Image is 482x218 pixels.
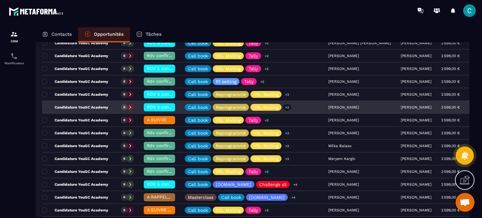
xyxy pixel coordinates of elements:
p: 0 [123,131,125,135]
span: RDV à conf. A RAPPELER [147,92,200,97]
p: 2 599,00 € [441,105,460,109]
p: Call book [188,208,208,212]
p: 2 599,00 € [441,169,460,174]
p: [PERSON_NAME] [401,157,431,161]
p: 2 599,00 € [441,144,460,148]
p: 0 [123,118,125,122]
p: Planificateur [2,61,27,65]
p: VSL Mailing [254,157,278,161]
p: VSL Mailing [216,169,241,174]
p: 0 [123,208,125,212]
p: 2 599,00 € [441,66,460,71]
p: 2 599,00 € [441,195,460,199]
p: 0 [123,92,125,97]
p: [PERSON_NAME] [401,169,431,174]
p: Opportunités [94,31,124,37]
span: Rdv confirmé ✅ [147,156,182,161]
p: Tally [249,208,258,212]
p: Call book [188,182,208,187]
p: 0 [123,66,125,71]
span: Rdv confirmé ✅ [147,53,182,58]
span: RDV à conf. A RAPPELER [147,104,200,109]
p: Call book [188,79,208,84]
p: Masterclass [188,195,213,199]
p: +4 [291,181,299,188]
p: 2 599,00 € [441,118,460,122]
img: formation [10,30,18,38]
p: Candidature YouGC Academy [42,105,108,110]
p: +2 [263,40,271,46]
p: 2 599,00 € [441,79,460,84]
p: +2 [263,207,271,214]
p: Call book [188,92,208,97]
p: Candidature YouGC Academy [42,130,108,136]
p: Call book [188,169,208,174]
p: Candidature YouGC Academy [42,156,108,161]
p: 2 599,00 € [441,54,460,58]
p: [PERSON_NAME] [401,41,431,45]
p: [PERSON_NAME] [401,118,431,122]
p: Candidature YouGC Academy [42,118,108,123]
p: [PERSON_NAME] [401,54,431,58]
span: RDV à conf. A RAPPELER [147,40,200,45]
p: VSL Mailing [216,54,241,58]
p: 0 [123,157,125,161]
span: Rdv confirmé ✅ [147,79,182,84]
p: [PERSON_NAME] [401,144,431,148]
a: formationformationCRM [2,26,27,48]
a: Opportunités [78,27,130,42]
p: Tally [249,54,258,58]
p: Candidature YouGC Academy [42,40,108,45]
p: +3 [283,130,291,136]
p: Reprogrammé [216,92,246,97]
p: Tally [249,169,258,174]
span: Rdv confirmé ✅ [147,130,182,135]
p: VSL Mailing [216,41,241,45]
p: Reprogrammé [216,157,246,161]
p: VSL Mailing [216,208,241,212]
p: Candidature YouGC Academy [42,182,108,187]
p: Tally [244,79,254,84]
p: [PERSON_NAME] [401,195,431,199]
img: scheduler [10,52,18,60]
p: Call book [188,54,208,58]
p: Contacts [51,31,72,37]
p: 2 599,00 € [441,182,460,187]
p: Tally [249,66,258,71]
img: logo [9,6,65,17]
p: Candidature YouGC Academy [42,143,108,148]
p: Candidature YouGC Academy [42,195,108,200]
p: Challenge s5 [259,182,287,187]
p: [PERSON_NAME] [401,79,431,84]
p: 0 [123,41,125,45]
p: [PERSON_NAME] [401,92,431,97]
p: 0 [123,144,125,148]
p: Candidature YouGC Academy [42,53,108,58]
p: [PERSON_NAME] [401,131,431,135]
span: A SUIVRE ⏳ [147,117,174,122]
p: +3 [283,143,291,149]
span: Rdv confirmé ✅ [147,169,182,174]
p: +2 [258,78,266,85]
p: Candidature YouGC Academy [42,66,108,71]
p: [DOMAIN_NAME] [249,195,285,199]
p: VSL Mailing [254,131,278,135]
p: [PERSON_NAME] [401,105,431,109]
p: [PERSON_NAME] [401,208,431,212]
p: [DOMAIN_NAME] [216,182,251,187]
p: R1 setting [216,79,236,84]
p: Tally [249,118,258,122]
p: Call book [188,41,208,45]
p: 0 [123,195,125,199]
p: Call book [188,144,208,148]
p: Call book [188,105,208,109]
p: Candidature YouGC Academy [42,92,108,97]
p: VSL Mailing [254,105,278,109]
span: RDV à conf. A RAPPELER [147,66,200,71]
p: +3 [283,156,291,162]
p: +2 [263,168,271,175]
p: 2 599,00 € [441,157,460,161]
p: 2 599,00 € [441,92,460,97]
p: 2 599,00 € [441,131,460,135]
p: Candidature YouGC Academy [42,169,108,174]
